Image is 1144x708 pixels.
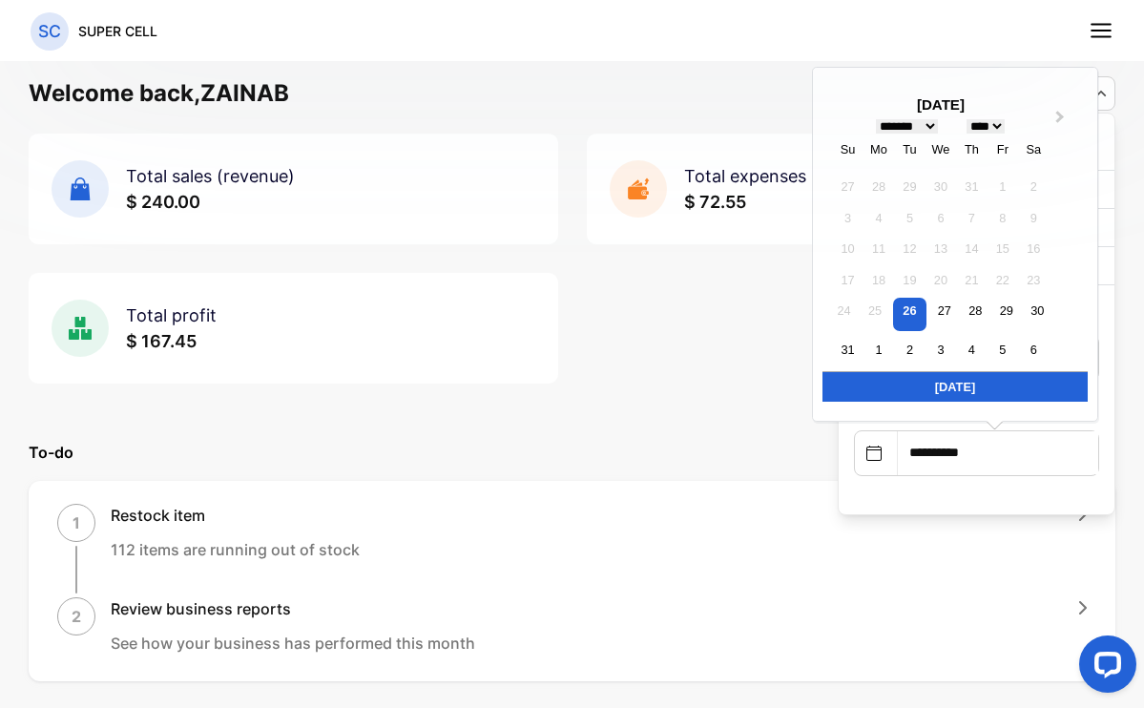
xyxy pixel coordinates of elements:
[959,337,985,363] div: Choose Thursday, September 4th, 2025
[989,174,1015,199] div: Not available Friday, August 1st, 2025
[73,511,80,534] p: 1
[29,76,289,111] h1: Welcome back, ZAINAB
[927,267,953,293] div: Not available Wednesday, August 20th, 2025
[927,236,953,261] div: Not available Wednesday, August 13th, 2025
[684,192,746,212] span: $ 72.55
[959,136,985,162] div: Th
[897,205,923,231] div: Not available Tuesday, August 5th, 2025
[1021,267,1047,293] div: Not available Saturday, August 23rd, 2025
[989,136,1015,162] div: Fr
[989,236,1015,261] div: Not available Friday, August 15th, 2025
[1025,298,1050,323] div: Choose Saturday, August 30th, 2025
[126,192,200,212] span: $ 240.00
[865,205,891,231] div: Not available Monday, August 4th, 2025
[111,632,475,655] p: See how your business has performed this month
[38,19,61,44] p: SC
[931,298,957,323] div: Choose Wednesday, August 27th, 2025
[959,267,985,293] div: Not available Thursday, August 21st, 2025
[927,136,953,162] div: We
[897,236,923,261] div: Not available Tuesday, August 12th, 2025
[822,371,1088,402] div: [DATE]
[1021,337,1047,363] div: Choose Saturday, September 6th, 2025
[865,267,891,293] div: Not available Monday, August 18th, 2025
[1021,136,1047,162] div: Sa
[927,337,953,363] div: Choose Wednesday, September 3rd, 2025
[831,298,857,323] div: Not available Sunday, August 24th, 2025
[1064,628,1144,708] iframe: LiveChat chat widget
[959,205,985,231] div: Not available Thursday, August 7th, 2025
[828,172,1052,365] div: month 2025-08
[993,298,1019,323] div: Choose Friday, August 29th, 2025
[959,236,985,261] div: Not available Thursday, August 14th, 2025
[863,298,888,323] div: Not available Monday, August 25th, 2025
[835,337,861,363] div: Choose Sunday, August 31st, 2025
[927,205,953,231] div: Not available Wednesday, August 6th, 2025
[893,298,926,331] div: Choose Tuesday, August 26th, 2025
[989,337,1015,363] div: Choose Friday, September 5th, 2025
[1021,236,1047,261] div: Not available Saturday, August 16th, 2025
[865,236,891,261] div: Not available Monday, August 11th, 2025
[897,267,923,293] div: Not available Tuesday, August 19th, 2025
[126,166,295,186] span: Total sales (revenue)
[126,305,217,325] span: Total profit
[29,441,1115,464] p: To-do
[897,337,923,363] div: Choose Tuesday, September 2nd, 2025
[897,136,923,162] div: Tu
[78,21,157,41] p: SUPER CELL
[959,174,985,199] div: Not available Thursday, July 31st, 2025
[1021,174,1047,199] div: Not available Saturday, August 2nd, 2025
[684,166,806,186] span: Total expenses
[865,337,891,363] div: Choose Monday, September 1st, 2025
[72,605,81,628] p: 2
[927,174,953,199] div: Not available Wednesday, July 30th, 2025
[963,298,988,323] div: Choose Thursday, August 28th, 2025
[126,331,197,351] span: $ 167.45
[865,136,891,162] div: Mo
[989,267,1015,293] div: Not available Friday, August 22nd, 2025
[111,504,360,527] h1: Restock item
[865,174,891,199] div: Not available Monday, July 28th, 2025
[897,174,923,199] div: Not available Tuesday, July 29th, 2025
[111,597,475,620] h1: Review business reports
[822,94,1059,116] div: [DATE]
[111,538,360,561] p: 112 items are running out of stock
[835,174,861,199] div: Not available Sunday, July 27th, 2025
[835,205,861,231] div: Not available Sunday, August 3rd, 2025
[835,236,861,261] div: Not available Sunday, August 10th, 2025
[835,136,861,162] div: Su
[1047,107,1077,137] button: Next Month
[835,267,861,293] div: Not available Sunday, August 17th, 2025
[989,205,1015,231] div: Not available Friday, August 8th, 2025
[1021,205,1047,231] div: Not available Saturday, August 9th, 2025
